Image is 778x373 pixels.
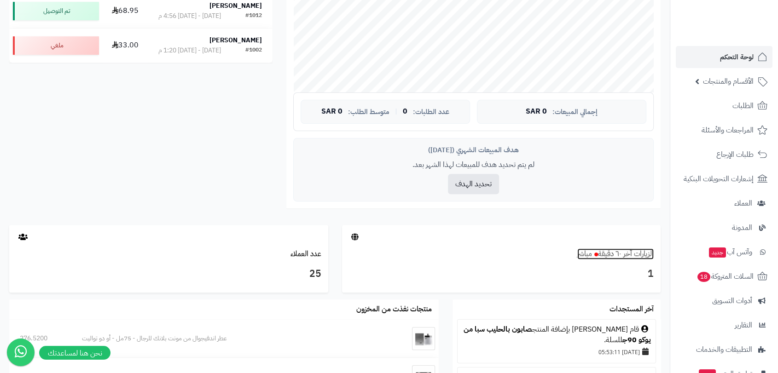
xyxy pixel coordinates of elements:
span: إشعارات التحويلات البنكية [684,172,754,185]
a: وآتس آبجديد [676,241,772,263]
div: ملغي [13,36,99,55]
h3: منتجات نفذت من المخزون [356,305,432,314]
span: لوحة التحكم [720,51,754,63]
h3: 1 [349,266,654,282]
a: المراجعات والأسئلة [676,119,772,141]
a: عدد العملاء [290,248,321,259]
small: مباشر [577,248,592,259]
div: #1012 [245,11,262,21]
img: عطر اندفيجوال من مونت بلانك للرجال - 75مل - أو دو تواليت [412,327,435,350]
a: الزيارات آخر ٦٠ دقيقةمباشر [577,248,654,259]
div: هدف المبيعات الشهري ([DATE]) [301,145,646,155]
span: وآتس آب [708,246,752,258]
button: تحديد الهدف [448,174,499,194]
span: المدونة [732,221,752,234]
div: 276.5200 [20,334,61,343]
span: إجمالي المبيعات: [552,108,598,116]
div: تم التوصيل [13,2,99,20]
span: جديد [709,247,726,258]
span: أدوات التسويق [712,294,752,307]
a: السلات المتروكة18 [676,265,772,287]
span: التقارير [735,319,752,332]
span: الطلبات [732,99,754,112]
div: عطر اندفيجوال من مونت بلانك للرجال - 75مل - أو دو تواليت [82,334,389,343]
span: المراجعات والأسئلة [702,124,754,137]
span: العملاء [734,197,752,210]
img: logo-2.png [715,7,769,26]
div: [DATE] - [DATE] 1:20 م [158,46,221,55]
a: العملاء [676,192,772,214]
a: لوحة التحكم [676,46,772,68]
strong: [PERSON_NAME] [209,1,262,11]
div: قام [PERSON_NAME] بإضافة المنتج للسلة. [462,324,651,345]
a: المدونة [676,217,772,239]
a: التطبيقات والخدمات [676,339,772,361]
span: السلات المتروكة [697,270,754,283]
div: #1002 [245,46,262,55]
span: الأقسام والمنتجات [703,75,754,88]
span: متوسط الطلب: [348,108,389,116]
h3: 25 [16,266,321,282]
strong: [PERSON_NAME] [209,35,262,45]
span: طلبات الإرجاع [716,148,754,161]
span: 0 SAR [526,108,547,116]
div: [DATE] - [DATE] 4:56 م [158,11,221,21]
a: التقارير [676,314,772,336]
a: صابون بالحليب سبا من يوكو 90ج [464,324,651,345]
td: 33.00 [103,29,147,63]
a: إشعارات التحويلات البنكية [676,168,772,190]
p: لم يتم تحديد هدف للمبيعات لهذا الشهر بعد. [301,160,646,170]
span: 0 [403,108,407,116]
span: 18 [697,272,710,282]
span: | [395,108,397,115]
span: التطبيقات والخدمات [696,343,752,356]
a: الطلبات [676,95,772,117]
a: طلبات الإرجاع [676,143,772,166]
span: 0 SAR [321,108,343,116]
a: أدوات التسويق [676,290,772,312]
div: [DATE] 05:53:11 [462,345,651,358]
span: عدد الطلبات: [413,108,449,116]
h3: آخر المستجدات [610,305,654,314]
